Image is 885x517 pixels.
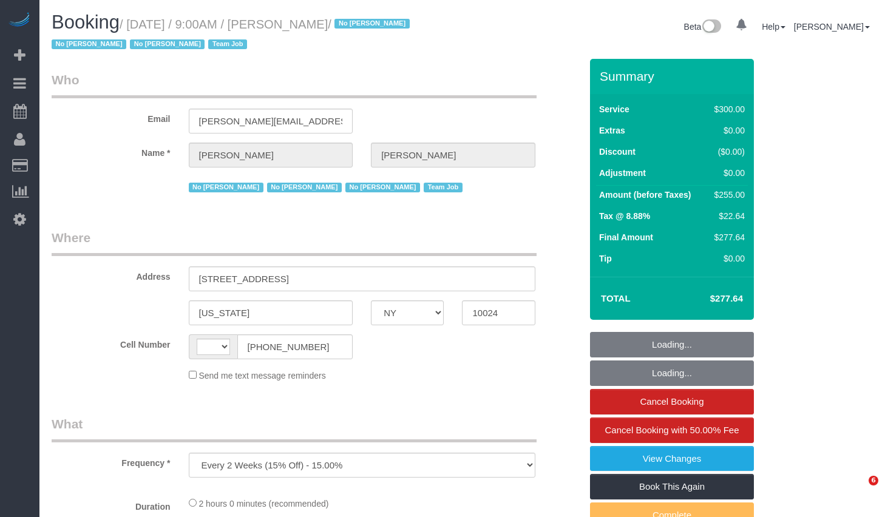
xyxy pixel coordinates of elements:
div: $300.00 [710,103,745,115]
div: $277.64 [710,231,745,243]
legend: Who [52,71,537,98]
span: No [PERSON_NAME] [189,183,263,192]
span: 6 [869,476,878,485]
label: Extras [599,124,625,137]
input: Email [189,109,353,133]
img: Automaid Logo [7,12,32,29]
div: $0.00 [710,167,745,179]
label: Discount [599,146,636,158]
label: Address [42,266,180,283]
div: $0.00 [710,124,745,137]
label: Adjustment [599,167,646,179]
label: Final Amount [599,231,653,243]
input: First Name [189,143,353,167]
img: New interface [701,19,721,35]
span: No [PERSON_NAME] [130,39,205,49]
span: Team Job [424,183,463,192]
a: Cancel Booking with 50.00% Fee [590,417,754,443]
label: Name * [42,143,180,159]
input: Last Name [371,143,535,167]
h4: $277.64 [674,294,743,304]
span: No [PERSON_NAME] [334,19,409,29]
legend: What [52,415,537,442]
a: Beta [684,22,722,32]
label: Frequency * [42,453,180,469]
label: Duration [42,496,180,513]
label: Email [42,109,180,125]
div: $255.00 [710,189,745,201]
span: Booking [52,12,120,33]
a: Help [762,22,785,32]
a: Book This Again [590,474,754,499]
a: Cancel Booking [590,389,754,414]
span: 2 hours 0 minutes (recommended) [198,499,328,509]
span: No [PERSON_NAME] [52,39,126,49]
label: Tax @ 8.88% [599,210,650,222]
span: Cancel Booking with 50.00% Fee [605,425,739,435]
small: / [DATE] / 9:00AM / [PERSON_NAME] [52,18,413,52]
strong: Total [601,293,631,303]
label: Tip [599,252,612,265]
div: ($0.00) [710,146,745,158]
input: Zip Code [462,300,535,325]
input: City [189,300,353,325]
span: No [PERSON_NAME] [345,183,420,192]
a: [PERSON_NAME] [794,22,870,32]
span: No [PERSON_NAME] [267,183,342,192]
label: Amount (before Taxes) [599,189,691,201]
label: Service [599,103,629,115]
div: $22.64 [710,210,745,222]
h3: Summary [600,69,748,83]
iframe: Intercom live chat [844,476,873,505]
div: $0.00 [710,252,745,265]
span: Team Job [208,39,247,49]
label: Cell Number [42,334,180,351]
input: Cell Number [237,334,353,359]
legend: Where [52,229,537,256]
span: Send me text message reminders [198,371,325,380]
a: View Changes [590,446,754,471]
